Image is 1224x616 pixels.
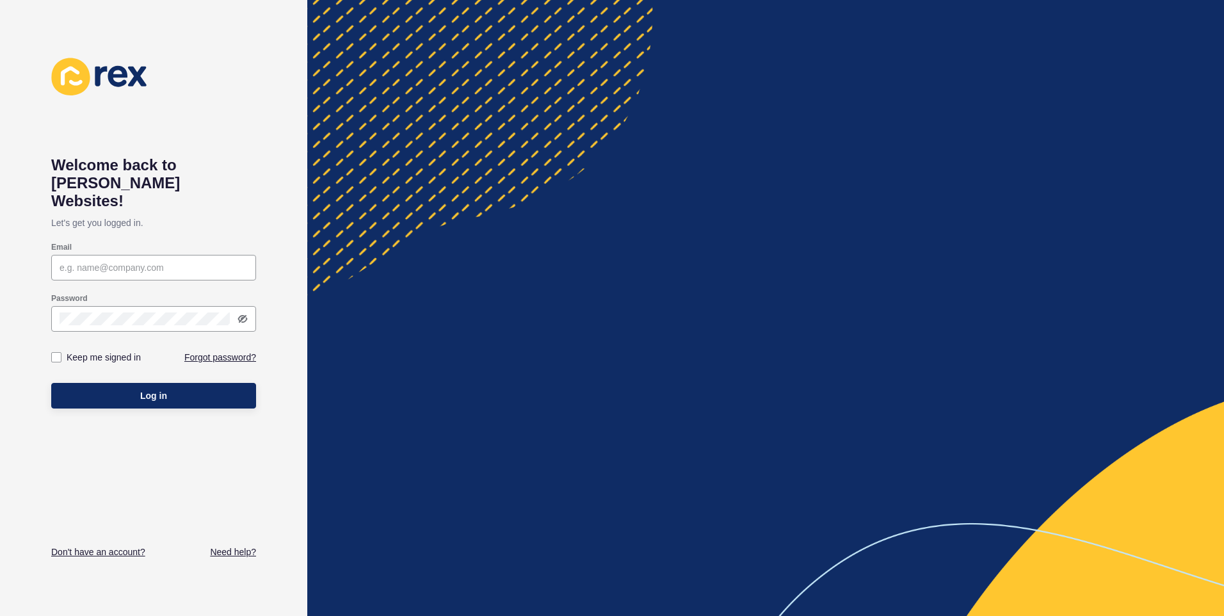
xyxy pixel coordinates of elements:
button: Log in [51,383,256,409]
a: Forgot password? [184,351,256,364]
label: Email [51,242,72,252]
span: Log in [140,389,167,402]
p: Let's get you logged in. [51,210,256,236]
input: e.g. name@company.com [60,261,248,274]
label: Keep me signed in [67,351,141,364]
label: Password [51,293,88,304]
a: Need help? [210,546,256,558]
a: Don't have an account? [51,546,145,558]
h1: Welcome back to [PERSON_NAME] Websites! [51,156,256,210]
